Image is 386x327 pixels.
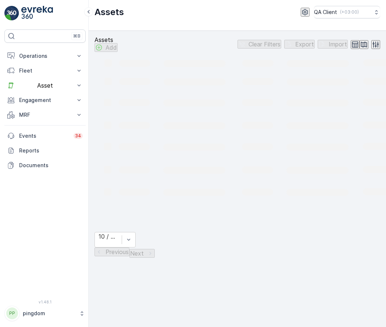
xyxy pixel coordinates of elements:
[19,82,71,89] p: Asset
[4,143,86,158] a: Reports
[4,93,86,108] button: Engagement
[4,49,86,63] button: Operations
[19,162,83,169] p: Documents
[284,40,315,49] button: Export
[106,44,117,51] p: Add
[4,63,86,78] button: Fleet
[19,96,71,104] p: Engagement
[73,33,81,39] p: ⌘B
[329,41,347,48] p: Import
[106,249,129,255] p: Previous
[19,67,71,74] p: Fleet
[19,111,71,119] p: MRF
[237,40,281,49] button: Clear Filters
[19,132,69,140] p: Events
[314,8,337,16] p: QA Client
[21,6,53,21] img: logo_light-DOdMpM7g.png
[295,41,314,48] p: Export
[4,6,19,21] img: logo
[99,233,118,240] div: 10 / Page
[94,247,129,256] button: Previous
[4,129,86,143] a: Events34
[94,36,118,43] p: Assets
[4,306,86,321] button: PPpingdom
[94,43,118,52] button: Add
[318,40,348,49] button: Import
[19,52,71,60] p: Operations
[4,78,86,93] button: Asset
[19,147,83,154] p: Reports
[4,108,86,122] button: MRF
[23,310,75,317] p: pingdom
[94,6,124,18] p: Assets
[75,133,81,139] p: 34
[4,300,86,304] span: v 1.48.1
[6,307,18,319] div: PP
[314,6,380,18] button: QA Client(+03:00)
[130,250,144,257] p: Next
[4,158,86,173] a: Documents
[249,41,280,48] p: Clear Filters
[340,9,359,15] p: ( +03:00 )
[129,249,155,258] button: Next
